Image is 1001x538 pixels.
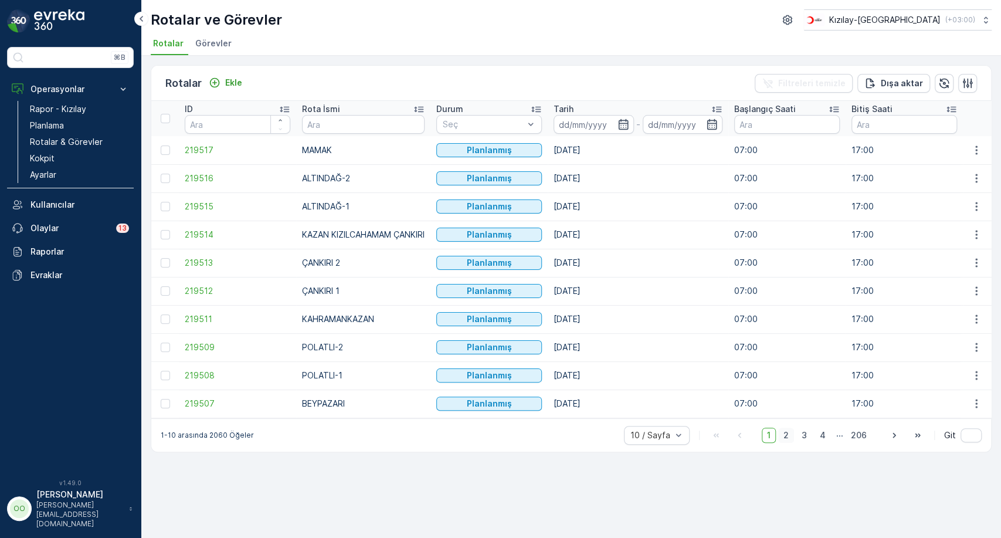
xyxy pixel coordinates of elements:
a: 219514 [185,229,290,241]
td: 17:00 [846,305,963,333]
span: 219513 [185,257,290,269]
td: KAHRAMANKAZAN [296,305,430,333]
button: Planlanmış [436,340,542,354]
span: 206 [846,428,872,443]
p: Rota İsmi [302,103,340,115]
input: Ara [302,115,425,134]
button: Planlanmış [436,256,542,270]
p: Seç [443,119,524,130]
p: Planlama [30,120,64,131]
button: Ekle [204,76,247,90]
img: logo [7,9,30,33]
td: 17:00 [846,136,963,164]
span: Git [944,429,956,441]
td: ÇANKIRI 1 [296,277,430,305]
a: 219516 [185,172,290,184]
a: 219515 [185,201,290,212]
div: Toggle Row Selected [161,174,170,183]
div: Toggle Row Selected [161,146,170,155]
input: dd/mm/yyyy [554,115,634,134]
a: 219517 [185,144,290,156]
td: ÇANKIRI 2 [296,249,430,277]
td: 17:00 [846,249,963,277]
td: [DATE] [548,221,728,249]
td: [DATE] [548,136,728,164]
td: [DATE] [548,192,728,221]
p: Durum [436,103,463,115]
p: Kullanıcılar [30,199,129,211]
p: Planlanmış [467,341,512,353]
div: Toggle Row Selected [161,286,170,296]
span: 219512 [185,285,290,297]
td: [DATE] [548,361,728,390]
p: Bitiş Saati [851,103,893,115]
input: Ara [734,115,840,134]
button: Planlanmış [436,368,542,383]
button: Filtreleri temizle [755,74,853,93]
td: POLATLI-2 [296,333,430,361]
p: Ekle [225,77,242,89]
p: Kokpit [30,153,55,164]
td: [DATE] [548,305,728,333]
p: Ayarlar [30,169,56,181]
a: 219511 [185,313,290,325]
td: ALTINDAĞ-1 [296,192,430,221]
td: MAMAK [296,136,430,164]
p: Evraklar [30,269,129,281]
p: Planlanmış [467,201,512,212]
p: Planlanmış [467,313,512,325]
td: KAZAN KIZILCAHAMAM ÇANKIRI [296,221,430,249]
a: Kokpit [25,150,134,167]
td: [DATE] [548,333,728,361]
p: 1-10 arasında 2060 Öğeler [161,431,254,440]
p: Operasyonlar [30,83,110,95]
p: Rotalar ve Görevler [151,11,282,29]
td: 17:00 [846,192,963,221]
button: Operasyonlar [7,77,134,101]
td: 07:00 [728,136,846,164]
td: POLATLI-1 [296,361,430,390]
div: Toggle Row Selected [161,230,170,239]
span: 219509 [185,341,290,353]
a: Raporlar [7,240,134,263]
span: 3 [796,428,812,443]
p: Başlangıç Saati [734,103,796,115]
td: 17:00 [846,277,963,305]
p: Planlanmış [467,229,512,241]
a: Ayarlar [25,167,134,183]
div: Toggle Row Selected [161,202,170,211]
td: [DATE] [548,390,728,418]
td: 07:00 [728,249,846,277]
td: 07:00 [728,333,846,361]
button: Planlanmış [436,284,542,298]
p: - [636,117,640,131]
p: Rapor - Kızılay [30,103,86,115]
p: [PERSON_NAME][EMAIL_ADDRESS][DOMAIN_NAME] [36,500,123,529]
p: 13 [118,224,127,233]
span: Görevler [195,38,232,49]
button: Planlanmış [436,143,542,157]
a: 219508 [185,370,290,381]
td: 07:00 [728,305,846,333]
a: Rotalar & Görevler [25,134,134,150]
div: Toggle Row Selected [161,314,170,324]
td: 17:00 [846,164,963,192]
a: Evraklar [7,263,134,287]
p: Planlanmış [467,257,512,269]
div: Toggle Row Selected [161,343,170,352]
td: 07:00 [728,192,846,221]
p: [PERSON_NAME] [36,489,123,500]
button: Planlanmış [436,228,542,242]
div: OO [10,499,29,518]
p: Raporlar [30,246,129,258]
td: 17:00 [846,390,963,418]
td: 07:00 [728,390,846,418]
td: 17:00 [846,221,963,249]
p: ID [185,103,193,115]
a: 219507 [185,398,290,410]
span: v 1.49.0 [7,479,134,486]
